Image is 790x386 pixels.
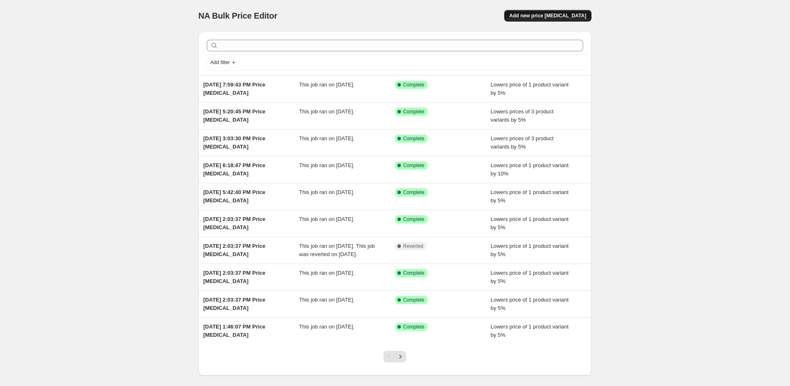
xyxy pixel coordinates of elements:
[207,58,240,67] button: Add filter
[211,59,230,66] span: Add filter
[203,82,266,96] span: [DATE] 7:59:43 PM Price [MEDICAL_DATA]
[299,297,354,303] span: This job ran on [DATE].
[203,189,266,204] span: [DATE] 5:42:40 PM Price [MEDICAL_DATA]
[203,270,266,284] span: [DATE] 2:03:37 PM Price [MEDICAL_DATA]
[491,82,569,96] span: Lowers price of 1 product variant by 5%
[299,270,354,276] span: This job ran on [DATE].
[299,216,354,222] span: This job ran on [DATE].
[383,351,406,362] nav: Pagination
[491,324,569,338] span: Lowers price of 1 product variant by 5%
[403,324,424,330] span: Complete
[491,189,569,204] span: Lowers price of 1 product variant by 5%
[203,243,266,257] span: [DATE] 2:03:37 PM Price [MEDICAL_DATA]
[203,324,266,338] span: [DATE] 1:46:07 PM Price [MEDICAL_DATA]
[491,216,569,230] span: Lowers price of 1 product variant by 5%
[299,324,354,330] span: This job ran on [DATE].
[299,243,375,257] span: This job ran on [DATE]. This job was reverted on [DATE].
[203,162,266,177] span: [DATE] 6:18:47 PM Price [MEDICAL_DATA]
[299,82,354,88] span: This job ran on [DATE].
[203,135,266,150] span: [DATE] 3:03:30 PM Price [MEDICAL_DATA]
[203,216,266,230] span: [DATE] 2:03:37 PM Price [MEDICAL_DATA]
[491,297,569,311] span: Lowers price of 1 product variant by 5%
[299,189,354,195] span: This job ran on [DATE].
[491,243,569,257] span: Lowers price of 1 product variant by 5%
[403,216,424,223] span: Complete
[403,108,424,115] span: Complete
[491,162,569,177] span: Lowers price of 1 product variant by 10%
[395,351,406,362] button: Next
[491,135,553,150] span: Lowers prices of 3 product variants by 5%
[199,11,278,20] span: NA Bulk Price Editor
[403,297,424,303] span: Complete
[203,297,266,311] span: [DATE] 2:03:37 PM Price [MEDICAL_DATA]
[403,270,424,276] span: Complete
[504,10,591,22] button: Add new price [MEDICAL_DATA]
[403,82,424,88] span: Complete
[491,270,569,284] span: Lowers price of 1 product variant by 5%
[509,12,586,19] span: Add new price [MEDICAL_DATA]
[299,108,354,115] span: This job ran on [DATE].
[403,135,424,142] span: Complete
[203,108,266,123] span: [DATE] 5:20:45 PM Price [MEDICAL_DATA]
[299,162,354,168] span: This job ran on [DATE].
[491,108,553,123] span: Lowers prices of 3 product variants by 5%
[403,162,424,169] span: Complete
[403,243,424,249] span: Reverted
[403,189,424,196] span: Complete
[299,135,354,141] span: This job ran on [DATE].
